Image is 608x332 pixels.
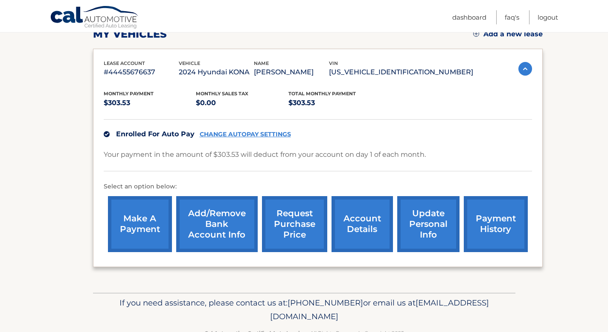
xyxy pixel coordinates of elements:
[254,66,329,78] p: [PERSON_NAME]
[104,97,196,109] p: $303.53
[518,62,532,76] img: accordion-active.svg
[196,97,288,109] p: $0.00
[104,66,179,78] p: #44455676637
[179,60,200,66] span: vehicle
[288,91,356,97] span: Total Monthly Payment
[196,91,248,97] span: Monthly sales Tax
[332,196,393,252] a: account details
[288,298,363,308] span: [PHONE_NUMBER]
[50,6,140,30] a: Cal Automotive
[93,28,167,41] h2: my vehicles
[505,10,519,24] a: FAQ's
[104,182,532,192] p: Select an option below:
[288,97,381,109] p: $303.53
[104,60,145,66] span: lease account
[397,196,460,252] a: update personal info
[329,66,473,78] p: [US_VEHICLE_IDENTIFICATION_NUMBER]
[104,91,154,97] span: Monthly Payment
[464,196,528,252] a: payment history
[329,60,338,66] span: vin
[116,130,195,138] span: Enrolled For Auto Pay
[200,131,291,138] a: CHANGE AUTOPAY SETTINGS
[473,31,479,37] img: add.svg
[254,60,269,66] span: name
[538,10,558,24] a: Logout
[99,296,510,323] p: If you need assistance, please contact us at: or email us at
[452,10,486,24] a: Dashboard
[108,196,172,252] a: make a payment
[179,66,254,78] p: 2024 Hyundai KONA
[262,196,327,252] a: request purchase price
[473,30,543,38] a: Add a new lease
[176,196,258,252] a: Add/Remove bank account info
[104,131,110,137] img: check.svg
[104,149,426,161] p: Your payment in the amount of $303.53 will deduct from your account on day 1 of each month.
